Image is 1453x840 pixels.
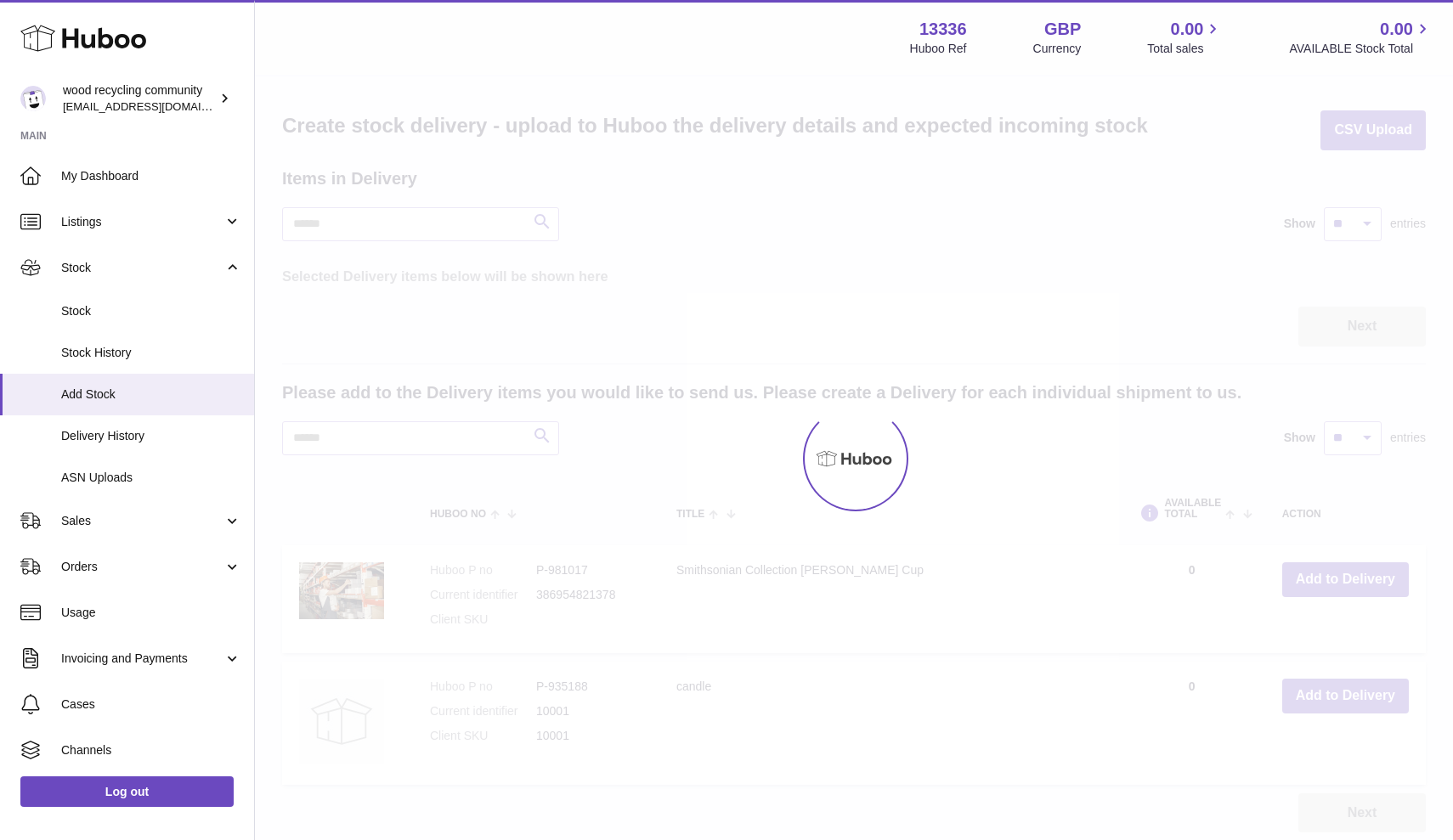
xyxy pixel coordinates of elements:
[61,214,223,230] span: Listings
[61,428,241,444] span: Delivery History
[1289,18,1433,57] a: 0.00 AVAILABLE Stock Total
[61,605,241,621] span: Usage
[63,99,250,113] span: [EMAIL_ADDRESS][DOMAIN_NAME]
[910,41,967,57] div: Huboo Ref
[20,776,234,807] a: Log out
[61,513,223,529] span: Sales
[1171,18,1204,41] span: 0.00
[1033,41,1082,57] div: Currency
[1147,18,1223,57] a: 0.00 Total sales
[1147,41,1223,57] span: Total sales
[61,696,241,713] span: Cases
[61,559,223,575] span: Orders
[61,303,241,319] span: Stock
[61,345,241,361] span: Stock History
[61,260,223,276] span: Stock
[61,470,241,486] span: ASN Uploads
[63,82,216,115] div: wood recycling community
[61,651,223,667] span: Invoicing and Payments
[61,386,241,403] span: Add Stock
[1380,18,1413,41] span: 0.00
[61,742,241,758] span: Channels
[20,86,46,111] img: 695105822@qq.com
[1044,18,1081,41] strong: GBP
[1289,41,1433,57] span: AVAILABLE Stock Total
[61,168,241,184] span: My Dashboard
[919,18,967,41] strong: 13336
